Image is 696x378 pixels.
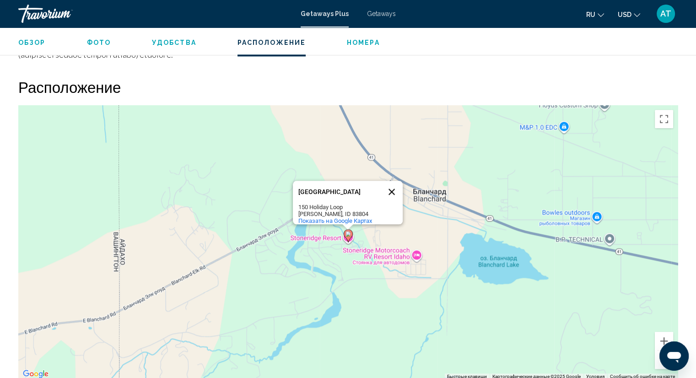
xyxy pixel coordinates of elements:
[293,181,403,224] div: Stoneridge Resort
[586,8,604,21] button: Change language
[654,4,678,23] button: User Menu
[152,39,196,46] span: Удобства
[237,39,306,46] span: Расположение
[381,181,403,203] button: Закрыть
[18,78,678,96] h2: Расположение
[655,110,673,128] button: Включить полноэкранный режим
[655,332,673,350] button: Увеличить
[660,9,671,18] span: AT
[18,38,46,47] button: Обзор
[18,5,291,23] a: Travorium
[659,341,689,371] iframe: Кнопка запуска окна обмена сообщениями
[152,38,196,47] button: Удобства
[87,39,111,46] span: Фото
[298,204,381,211] div: 150 Holiday Loop
[298,211,381,217] div: [PERSON_NAME], ID 83804
[237,38,306,47] button: Расположение
[347,39,380,46] span: Номера
[298,189,381,195] div: [GEOGRAPHIC_DATA]
[655,351,673,369] button: Уменьшить
[367,10,396,17] a: Getaways
[301,10,349,17] a: Getaways Plus
[87,38,111,47] button: Фото
[618,8,640,21] button: Change currency
[298,217,372,224] a: Показать на Google Картах
[347,38,380,47] button: Номера
[18,39,46,46] span: Обзор
[586,11,595,18] span: ru
[618,11,631,18] span: USD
